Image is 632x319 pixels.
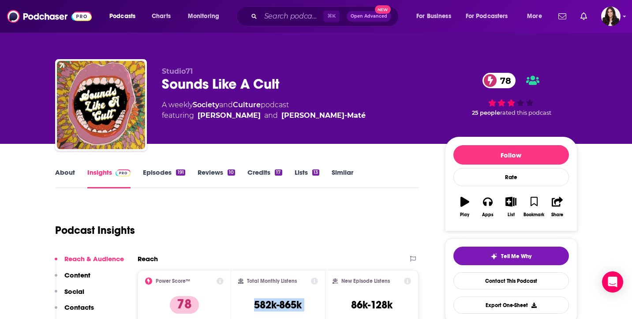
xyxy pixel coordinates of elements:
[453,191,476,223] button: Play
[445,67,577,122] div: 78 25 peoplerated this podcast
[55,271,90,287] button: Content
[523,191,546,223] button: Bookmark
[7,8,92,25] img: Podchaser - Follow, Share and Rate Podcasts
[275,169,282,176] div: 17
[162,67,193,75] span: Studio71
[219,101,233,109] span: and
[55,287,84,304] button: Social
[453,272,569,289] a: Contact This Podcast
[281,110,366,121] a: Isabela Medina-Maté
[162,100,366,121] div: A weekly podcast
[453,168,569,186] div: Rate
[176,169,185,176] div: 191
[499,191,522,223] button: List
[55,255,124,271] button: Reach & Audience
[521,9,553,23] button: open menu
[109,10,135,23] span: Podcasts
[351,14,387,19] span: Open Advanced
[351,298,393,311] h3: 86k-128k
[295,168,319,188] a: Lists13
[601,7,621,26] button: Show profile menu
[245,6,407,26] div: Search podcasts, credits, & more...
[55,168,75,188] a: About
[375,5,391,14] span: New
[198,168,235,188] a: Reviews10
[501,253,531,260] span: Tell Me Why
[247,168,282,188] a: Credits17
[87,168,131,188] a: InsightsPodchaser Pro
[198,110,261,121] a: Amanda Montell
[546,191,568,223] button: Share
[472,109,500,116] span: 25 people
[490,253,497,260] img: tell me why sparkle
[466,10,508,23] span: For Podcasters
[555,9,570,24] a: Show notifications dropdown
[152,10,171,23] span: Charts
[116,169,131,176] img: Podchaser Pro
[188,10,219,23] span: Monitoring
[453,247,569,265] button: tell me why sparkleTell Me Why
[254,298,302,311] h3: 582k-865k
[491,73,516,88] span: 78
[103,9,147,23] button: open menu
[482,73,516,88] a: 78
[453,145,569,165] button: Follow
[143,168,185,188] a: Episodes191
[508,212,515,218] div: List
[312,169,319,176] div: 13
[524,212,544,218] div: Bookmark
[64,287,84,296] p: Social
[453,296,569,314] button: Export One-Sheet
[460,9,521,23] button: open menu
[228,169,235,176] div: 10
[64,303,94,311] p: Contacts
[416,10,451,23] span: For Business
[170,296,199,314] p: 78
[577,9,591,24] a: Show notifications dropdown
[146,9,176,23] a: Charts
[602,271,623,293] div: Open Intercom Messenger
[482,212,494,218] div: Apps
[162,110,366,121] span: featuring
[55,224,135,237] h1: Podcast Insights
[57,61,145,149] img: Sounds Like A Cult
[264,110,278,121] span: and
[460,212,469,218] div: Play
[182,9,231,23] button: open menu
[476,191,499,223] button: Apps
[138,255,158,263] h2: Reach
[410,9,462,23] button: open menu
[156,278,190,284] h2: Power Score™
[64,271,90,279] p: Content
[347,11,391,22] button: Open AdvancedNew
[527,10,542,23] span: More
[551,212,563,218] div: Share
[64,255,124,263] p: Reach & Audience
[233,101,261,109] a: Culture
[500,109,551,116] span: rated this podcast
[332,168,353,188] a: Similar
[193,101,219,109] a: Society
[261,9,323,23] input: Search podcasts, credits, & more...
[341,278,390,284] h2: New Episode Listens
[247,278,297,284] h2: Total Monthly Listens
[601,7,621,26] span: Logged in as RebeccaShapiro
[601,7,621,26] img: User Profile
[323,11,340,22] span: ⌘ K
